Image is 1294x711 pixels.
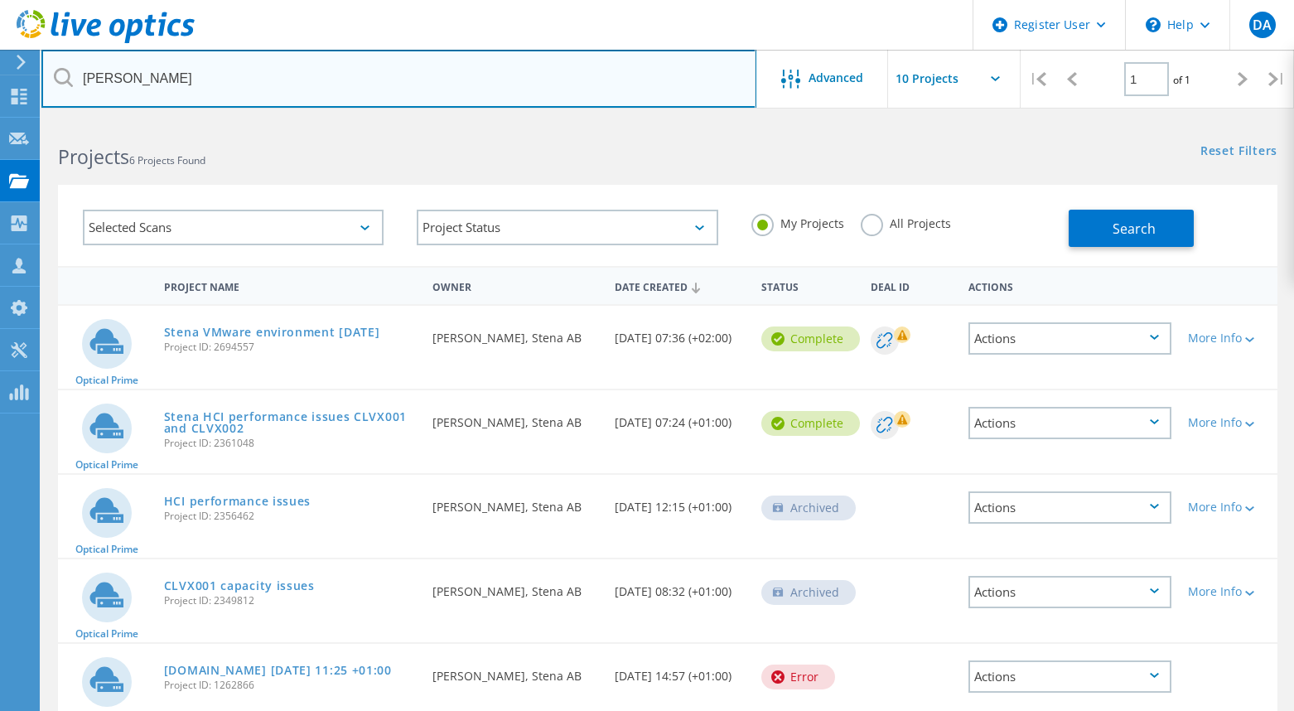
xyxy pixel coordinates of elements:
span: Advanced [809,72,863,84]
div: Owner [424,270,607,301]
div: | [1021,50,1055,109]
div: Project Name [156,270,424,301]
div: [DATE] 14:57 (+01:00) [606,644,753,699]
span: Optical Prime [75,460,138,470]
div: [PERSON_NAME], Stena AB [424,559,607,614]
span: DA [1253,18,1272,31]
span: Project ID: 1262866 [164,680,416,690]
span: Optical Prime [75,629,138,639]
div: | [1260,50,1294,109]
label: My Projects [751,214,844,230]
svg: \n [1146,17,1161,32]
div: [PERSON_NAME], Stena AB [424,644,607,699]
div: [PERSON_NAME], Stena AB [424,390,607,445]
div: Status [753,270,862,301]
input: Search projects by name, owner, ID, company, etc [41,50,756,108]
div: Archived [761,580,856,605]
span: Search [1113,220,1156,238]
div: Actions [968,491,1171,524]
span: Optical Prime [75,375,138,385]
div: More Info [1188,586,1269,597]
span: Project ID: 2361048 [164,438,416,448]
span: Project ID: 2694557 [164,342,416,352]
div: Actions [968,576,1171,608]
button: Search [1069,210,1194,247]
div: Actions [968,322,1171,355]
div: Actions [968,660,1171,693]
div: [DATE] 07:24 (+01:00) [606,390,753,445]
div: More Info [1188,501,1269,513]
a: Stena HCI performance issues CLVX001 and CLVX002 [164,411,416,434]
div: Actions [968,407,1171,439]
span: 6 Projects Found [129,153,205,167]
span: Project ID: 2349812 [164,596,416,606]
div: [DATE] 07:36 (+02:00) [606,306,753,360]
label: All Projects [861,214,951,230]
a: HCI performance issues [164,496,311,507]
div: Actions [960,270,1180,301]
div: [DATE] 12:15 (+01:00) [606,475,753,530]
span: Project ID: 2356462 [164,511,416,521]
a: CLVX001 capacity issues [164,580,315,592]
div: Deal Id [862,270,960,301]
a: [DOMAIN_NAME] [DATE] 11:25 +01:00 [164,665,392,676]
div: More Info [1188,332,1269,344]
div: Selected Scans [83,210,384,245]
a: Stena VMware environment [DATE] [164,326,380,338]
div: Complete [761,326,860,351]
div: Date Created [606,270,753,302]
span: Optical Prime [75,544,138,554]
div: More Info [1188,417,1269,428]
a: Live Optics Dashboard [17,35,195,46]
div: [DATE] 08:32 (+01:00) [606,559,753,614]
a: Reset Filters [1200,145,1277,159]
div: Archived [761,496,856,520]
div: Complete [761,411,860,436]
b: Projects [58,143,129,170]
div: [PERSON_NAME], Stena AB [424,475,607,530]
div: Error [761,665,835,689]
div: Project Status [417,210,717,245]
div: [PERSON_NAME], Stena AB [424,306,607,360]
span: of 1 [1173,73,1190,87]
